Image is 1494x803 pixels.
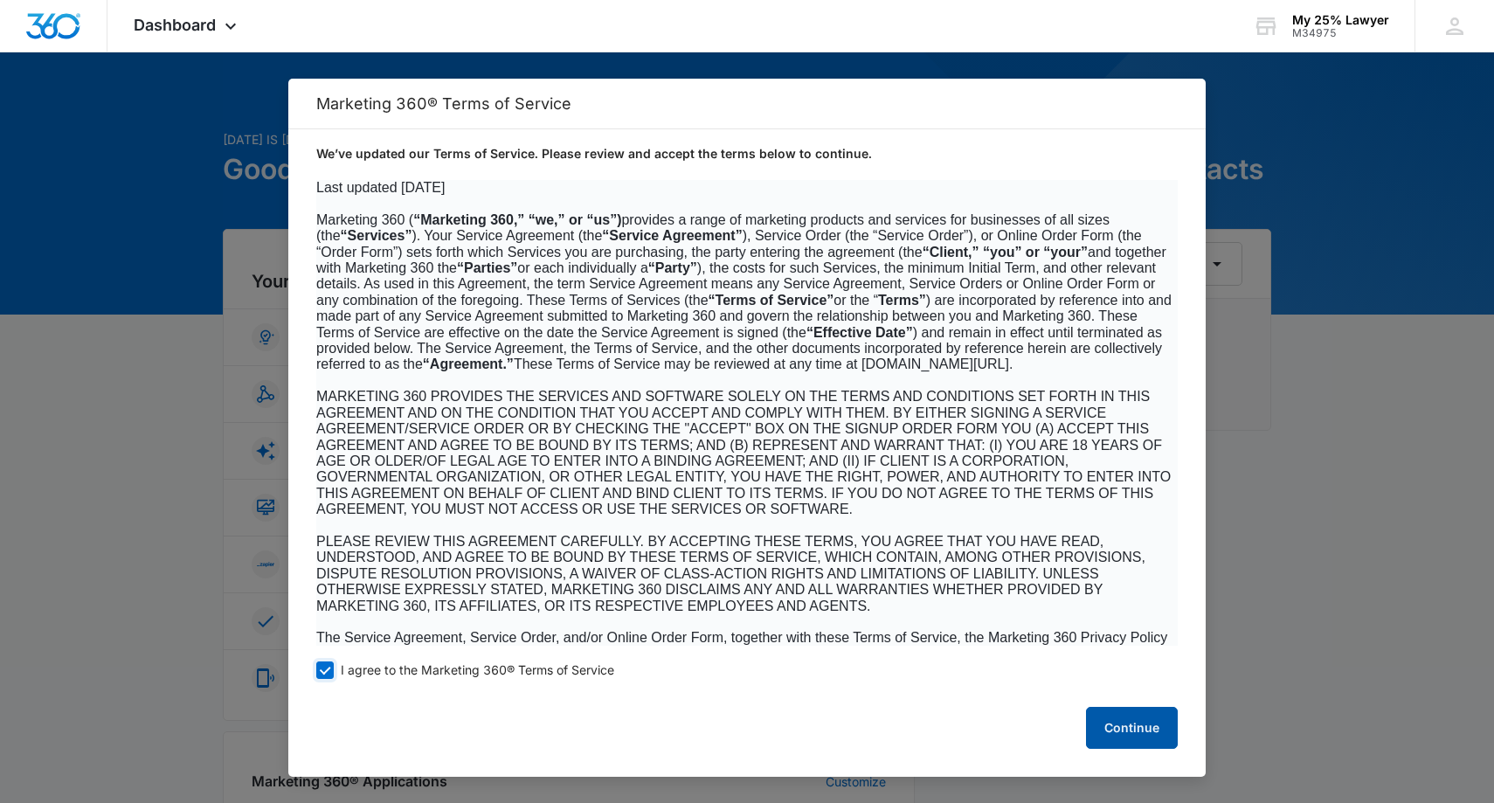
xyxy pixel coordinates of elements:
[1086,707,1178,749] button: Continue
[316,630,1167,661] span: The Service Agreement, Service Order, and/or Online Order Form, together with these Terms of Serv...
[709,293,834,308] b: “Terms of Service”
[923,245,1088,260] b: “Client,” “you” or “your”
[878,293,926,308] b: Terms”
[316,180,445,195] span: Last updated [DATE]
[316,212,1172,372] span: Marketing 360 ( provides a range of marketing products and services for businesses of all sizes (...
[316,389,1171,516] span: MARKETING 360 PROVIDES THE SERVICES AND SOFTWARE SOLELY ON THE TERMS AND CONDITIONS SET FORTH IN ...
[316,94,1178,113] h2: Marketing 360® Terms of Service
[341,662,614,679] span: I agree to the Marketing 360® Terms of Service
[1292,13,1389,27] div: account name
[316,145,1178,163] p: We’ve updated our Terms of Service. Please review and accept the terms below to continue.
[806,325,913,340] b: “Effective Date”
[602,228,742,243] b: “Service Agreement”
[423,357,514,371] b: “Agreement.”
[413,212,621,227] b: “Marketing 360,” “we,” or “us”)
[316,534,1145,613] span: PLEASE REVIEW THIS AGREEMENT CAREFULLY. BY ACCEPTING THESE TERMS, YOU AGREE THAT YOU HAVE READ, U...
[341,228,412,243] b: “Services”
[134,16,216,34] span: Dashboard
[648,260,697,275] b: “Party”
[1292,27,1389,39] div: account id
[457,260,517,275] b: “Parties”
